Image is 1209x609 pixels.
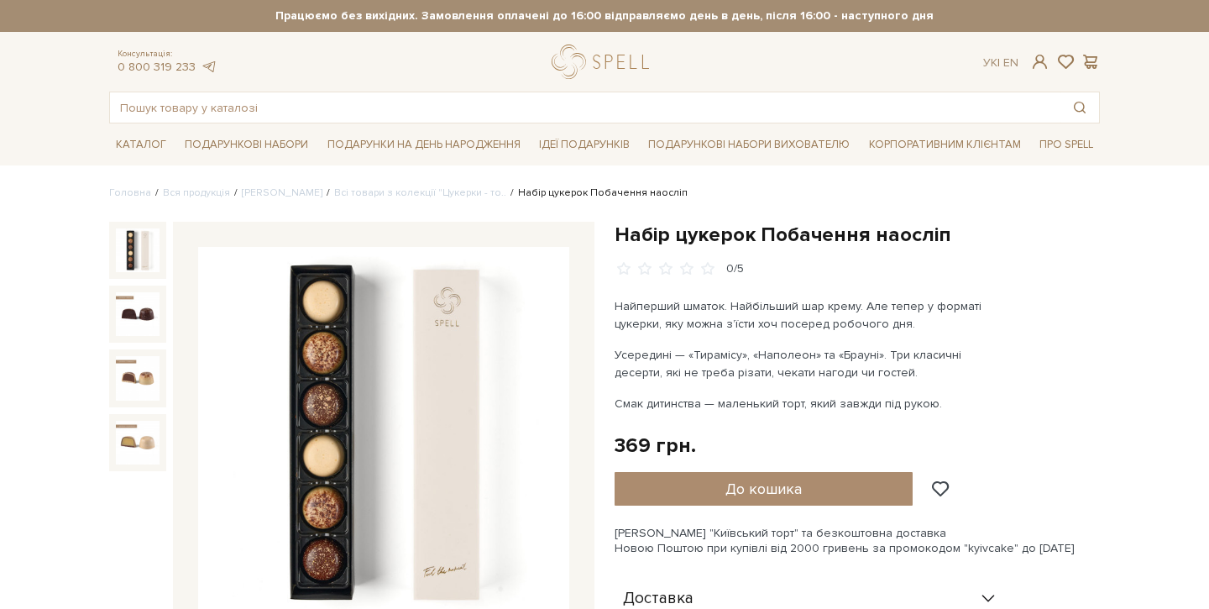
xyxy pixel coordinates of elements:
a: Подарункові набори [178,132,315,158]
strong: Працюємо без вихідних. Замовлення оплачені до 16:00 відправляємо день в день, після 16:00 - насту... [109,8,1100,24]
input: Пошук товару у каталозі [110,92,1060,123]
span: | [997,55,1000,70]
img: Набір цукерок Побачення наосліп [116,292,160,336]
a: Корпоративним клієнтам [862,130,1028,159]
p: Найперший шматок. Найбільший шар крему. Але тепер у форматі цукерки, яку можна з’їсти хоч посеред... [615,297,1008,333]
div: 0/5 [726,261,744,277]
a: Про Spell [1033,132,1100,158]
a: Ідеї подарунків [532,132,636,158]
div: [PERSON_NAME] "Київський торт" та безкоштовна доставка Новою Поштою при купівлі від 2000 гривень ... [615,526,1100,556]
span: Консультація: [118,49,217,60]
a: En [1003,55,1018,70]
div: 369 грн. [615,433,696,459]
a: Каталог [109,132,173,158]
img: Набір цукерок Побачення наосліп [116,421,160,465]
span: До кошика [725,480,802,498]
span: Доставка [623,591,693,606]
button: До кошика [615,472,913,506]
p: Усередині — «Тирамісу», «Наполеон» та «Брауні». Три класичні десерти, які не треба різати, чекати... [615,346,1008,381]
a: [PERSON_NAME] [242,186,322,199]
img: Набір цукерок Побачення наосліп [116,228,160,272]
a: 0 800 319 233 [118,60,196,74]
a: Всі товари з колекції "Цукерки - то.. [334,186,506,199]
a: telegram [200,60,217,74]
a: Головна [109,186,151,199]
button: Пошук товару у каталозі [1060,92,1099,123]
a: logo [552,45,657,79]
a: Подарунки на День народження [321,132,527,158]
a: Вся продукція [163,186,230,199]
li: Набір цукерок Побачення наосліп [506,186,688,201]
h1: Набір цукерок Побачення наосліп [615,222,1100,248]
img: Набір цукерок Побачення наосліп [116,356,160,400]
a: Подарункові набори вихователю [641,130,856,159]
p: Смак дитинства — маленький торт, який завжди під рукою. [615,395,1008,412]
div: Ук [983,55,1018,71]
